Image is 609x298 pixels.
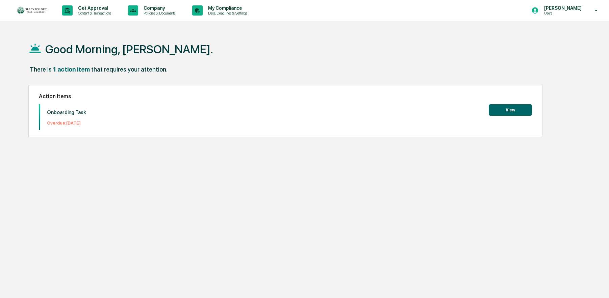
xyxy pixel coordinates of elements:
p: My Compliance [203,5,251,11]
a: View [489,106,532,113]
p: Users [539,11,585,16]
p: Data, Deadlines & Settings [203,11,251,16]
p: Company [138,5,179,11]
div: 1 action item [53,66,90,73]
p: Onboarding Task [47,109,86,115]
div: There is [30,66,52,73]
p: [PERSON_NAME] [539,5,585,11]
p: Policies & Documents [138,11,179,16]
img: logo [16,6,49,15]
p: Overdue: [DATE] [47,120,86,126]
p: Get Approval [73,5,115,11]
button: View [489,104,532,116]
h1: Good Morning, [PERSON_NAME]. [45,43,213,56]
h2: Action Items [39,93,532,100]
p: Content & Transactions [73,11,115,16]
div: that requires your attention. [91,66,168,73]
